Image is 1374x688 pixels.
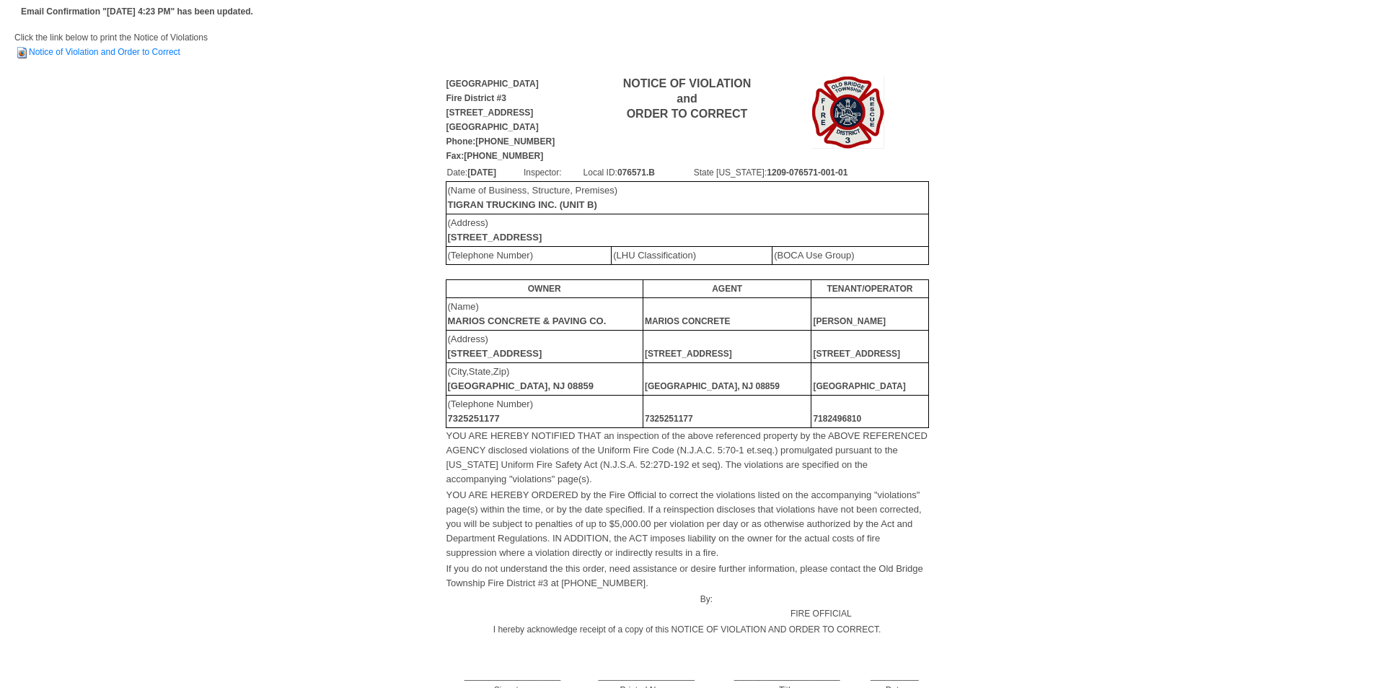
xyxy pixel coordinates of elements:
[446,563,923,588] font: If you do not understand the this order, need assistance or desire further information, please co...
[446,165,523,180] td: Date:
[19,2,255,21] td: Email Confirmation "[DATE] 4:23 PM" has been updated.
[448,366,594,391] font: (City,State,Zip)
[645,414,693,424] b: 7325251177
[528,284,561,294] b: OWNER
[812,77,884,149] img: Image
[448,250,534,261] font: (Telephone Number)
[583,165,693,180] td: Local ID:
[448,217,542,243] font: (Address)
[448,301,607,326] font: (Name)
[813,381,905,391] b: [GEOGRAPHIC_DATA]
[448,348,542,359] b: [STREET_ADDRESS]
[14,45,29,60] img: HTML Document
[448,380,594,391] b: [GEOGRAPHIC_DATA], NJ 08859
[767,167,847,178] b: 1209-076571-001-01
[713,591,928,622] td: FIRE OFFICIAL
[827,284,913,294] b: TENANT/OPERATOR
[813,349,900,359] b: [STREET_ADDRESS]
[14,32,208,57] span: Click the link below to print the Notice of Violations
[467,167,496,178] b: [DATE]
[613,250,696,261] font: (LHU Classification)
[645,381,780,391] b: [GEOGRAPHIC_DATA], NJ 08859
[446,489,922,558] font: YOU ARE HEREBY ORDERED by the Fire Official to correct the violations listed on the accompanying ...
[446,430,928,484] font: YOU ARE HEREBY NOTIFIED THAT an inspection of the above referenced property by the ABOVE REFERENC...
[448,199,597,210] b: TIGRAN TRUCKING INC. (UNIT B)
[448,334,542,359] font: (Address)
[617,167,655,178] b: 076571.B
[813,414,861,424] b: 7182496810
[774,250,854,261] font: (BOCA Use Group)
[645,349,732,359] b: [STREET_ADDRESS]
[448,232,542,243] b: [STREET_ADDRESS]
[623,77,751,120] b: NOTICE OF VIOLATION and ORDER TO CORRECT
[645,316,731,326] b: MARIOS CONCRETE
[448,399,534,424] font: (Telephone Number)
[693,165,928,180] td: State [US_STATE]:
[448,185,618,210] font: (Name of Business, Structure, Premises)
[712,284,742,294] b: AGENT
[14,47,180,57] a: Notice of Violation and Order to Correct
[813,316,886,326] b: [PERSON_NAME]
[448,315,607,326] b: MARIOS CONCRETE & PAVING CO.
[448,413,500,424] b: 7325251177
[523,165,583,180] td: Inspector:
[446,591,714,622] td: By:
[446,79,555,161] b: [GEOGRAPHIC_DATA] Fire District #3 [STREET_ADDRESS] [GEOGRAPHIC_DATA] Phone:[PHONE_NUMBER] Fax:[P...
[446,622,929,637] td: I hereby acknowledge receipt of a copy of this NOTICE OF VIOLATION AND ORDER TO CORRECT.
